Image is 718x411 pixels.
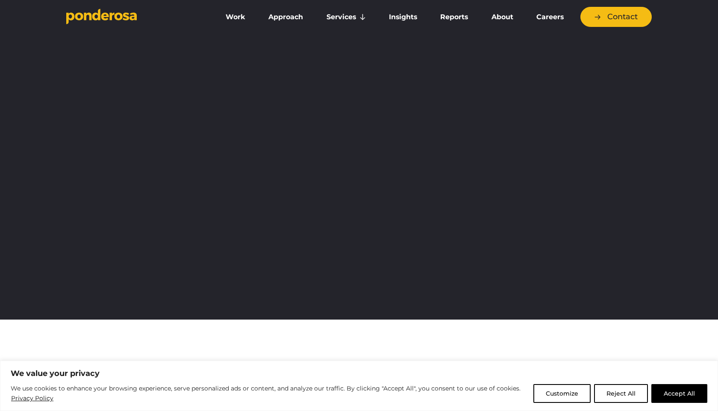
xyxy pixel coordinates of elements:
[66,9,203,26] a: Go to homepage
[481,8,523,26] a: About
[527,8,574,26] a: Careers
[11,384,527,404] p: We use cookies to enhance your browsing experience, serve personalized ads or content, and analyz...
[594,384,648,403] button: Reject All
[216,8,255,26] a: Work
[11,393,54,403] a: Privacy Policy
[651,384,707,403] button: Accept All
[430,8,478,26] a: Reports
[580,7,652,27] a: Contact
[533,384,591,403] button: Customize
[259,8,313,26] a: Approach
[379,8,427,26] a: Insights
[11,368,707,379] p: We value your privacy
[317,8,376,26] a: Services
